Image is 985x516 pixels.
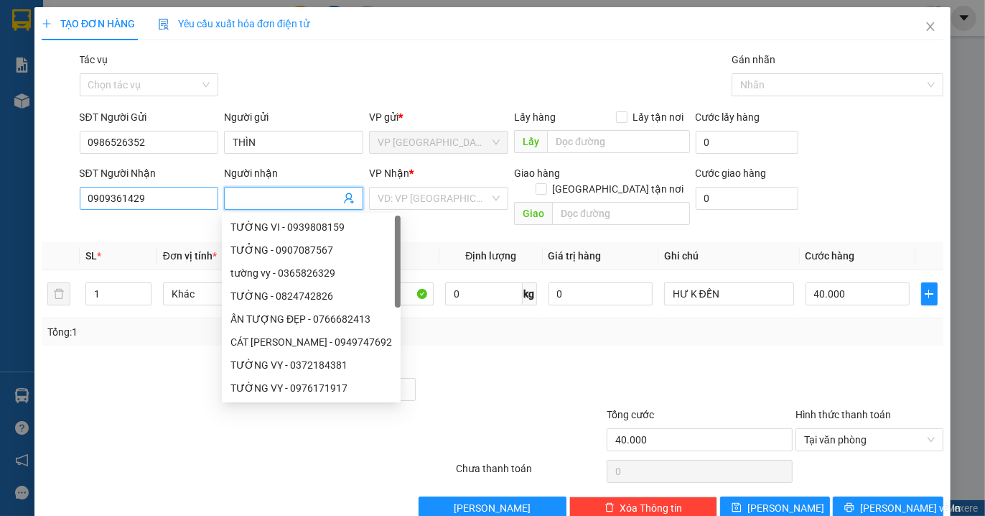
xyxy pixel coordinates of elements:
[607,409,654,420] span: Tổng cước
[163,250,217,262] span: Đơn vị tính
[42,18,135,29] span: TẠO ĐƠN HÀNG
[222,262,401,285] div: tường vy - 0365826329
[158,18,309,29] span: Yêu cầu xuất hóa đơn điện tử
[4,40,205,55] span: - Sau 03 ngày gửi hàng, nếu quý khách không đến nhận hàng hóa thì mọi khiếu nại công ty sẽ không ...
[747,500,824,516] span: [PERSON_NAME]
[222,285,401,308] div: TƯỜNG - 0824742826
[222,377,401,400] div: TƯỜNG VY - 0976171917
[80,109,219,125] div: SĐT Người Gửi
[80,165,219,181] div: SĐT Người Nhận
[465,250,516,262] span: Định lượng
[604,502,615,514] span: delete
[4,85,210,109] span: - Đối với hàng đã khai báo giá trị khi gửi,công ty sẽ bồi thường 50% giá trị khi bị thất lạc hoặc...
[795,409,891,420] label: Hình thức thanh toán
[230,357,392,373] div: TƯỜNG VY - 0372184381
[514,202,552,225] span: Giao
[732,502,742,514] span: save
[224,165,363,181] div: Người nhận
[921,282,938,305] button: plus
[230,334,392,350] div: CÁT [PERSON_NAME] - 0949747692
[4,30,73,37] span: Quy định nhận/gửi hàng:
[514,167,560,179] span: Giao hàng
[620,500,683,516] span: Xóa Thông tin
[548,282,653,305] input: 0
[696,111,760,123] label: Cước lấy hàng
[552,202,689,225] input: Dọc đường
[523,282,537,305] span: kg
[222,354,401,377] div: TƯỜNG VY - 0372184381
[224,109,363,125] div: Người gửi
[4,16,211,27] p: -------------------------------------------
[230,288,392,304] div: TƯỜNG - 0824742826
[80,54,108,65] label: Tác vụ
[548,250,602,262] span: Giá trị hàng
[664,282,794,305] input: Ghi Chú
[85,250,97,262] span: SL
[222,308,401,331] div: ẤN TƯỢNG ĐẸP - 0766682413
[230,265,392,281] div: tường vy - 0365826329
[47,324,381,340] div: Tổng: 1
[230,311,392,327] div: ẤN TƯỢNG ĐẸP - 0766682413
[378,132,500,153] span: VP Giang Tân
[922,288,937,300] span: plus
[222,331,401,354] div: CÁT TƯỜNG - 0949747692
[222,216,401,239] div: TƯỜNG VI - 0939808159
[369,109,508,125] div: VP gửi
[844,502,854,514] span: printer
[696,131,798,154] input: Cước lấy hàng
[230,380,392,396] div: TƯỜNG VY - 0976171917
[158,19,169,30] img: icon
[925,21,936,32] span: close
[47,282,70,305] button: delete
[547,130,689,153] input: Dọc đường
[547,181,690,197] span: [GEOGRAPHIC_DATA] tận nơi
[658,242,800,270] th: Ghi chú
[696,167,767,179] label: Cước giao hàng
[369,167,409,179] span: VP Nhận
[806,250,855,262] span: Cước hàng
[42,19,52,29] span: plus
[627,109,690,125] span: Lấy tận nơi
[910,7,951,47] button: Close
[804,429,935,451] span: Tại văn phòng
[454,500,531,516] span: [PERSON_NAME]
[514,111,556,123] span: Lấy hàng
[860,500,961,516] span: [PERSON_NAME] và In
[696,187,798,210] input: Cước giao hàng
[172,283,284,305] span: Khác
[230,242,392,258] div: TƯỞNG - 0907087567
[222,239,401,262] div: TƯỞNG - 0907087567
[514,130,547,153] span: Lấy
[343,193,355,204] span: user-add
[732,54,775,65] label: Gán nhãn
[4,57,197,82] span: - Thời gian khiếu kiện trong vòng 10 ngày kể từ ngày gửi. - Hàng hoá chuyển hoàn theo yêu cầu của...
[230,219,392,235] div: TƯỜNG VI - 0939808159
[454,461,605,486] div: Chưa thanh toán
